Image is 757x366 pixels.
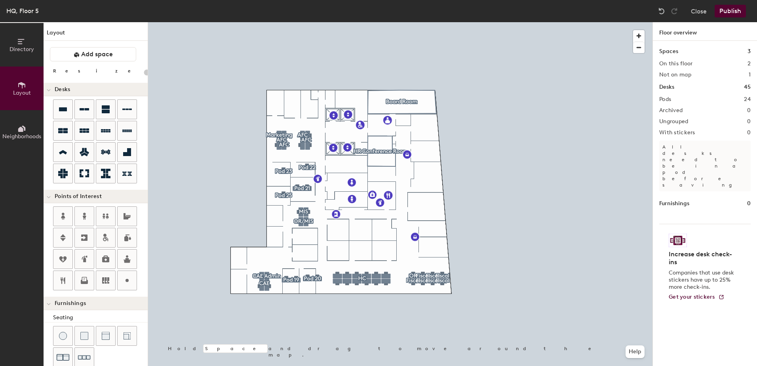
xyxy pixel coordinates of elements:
[669,250,736,266] h4: Increase desk check-ins
[747,61,751,67] h2: 2
[659,107,683,114] h2: Archived
[669,269,736,291] p: Companies that use desk stickers have up to 25% more check-ins.
[78,351,91,364] img: Couch (x3)
[747,130,751,136] h2: 0
[102,332,110,340] img: Couch (middle)
[653,22,757,41] h1: Floor overview
[13,90,31,96] span: Layout
[96,326,116,346] button: Couch (middle)
[744,96,751,103] h2: 24
[659,83,674,91] h1: Desks
[659,61,693,67] h2: On this floor
[81,50,113,58] span: Add space
[10,46,34,53] span: Directory
[749,72,751,78] h2: 1
[123,332,131,340] img: Couch (corner)
[74,326,94,346] button: Cushion
[53,326,73,346] button: Stool
[715,5,746,17] button: Publish
[669,294,725,301] a: Get your stickers
[669,234,687,247] img: Sticker logo
[659,72,691,78] h2: Not on map
[747,118,751,125] h2: 0
[659,141,751,191] p: All desks need to be in a pod before saving
[44,29,148,41] h1: Layout
[626,345,645,358] button: Help
[659,47,678,56] h1: Spaces
[670,7,678,15] img: Redo
[50,47,136,61] button: Add space
[59,332,67,340] img: Stool
[744,83,751,91] h1: 45
[659,199,689,208] h1: Furnishings
[659,118,689,125] h2: Ungrouped
[53,68,141,74] div: Resize
[57,351,69,364] img: Couch (x2)
[55,300,86,307] span: Furnishings
[747,107,751,114] h2: 0
[747,199,751,208] h1: 0
[55,86,70,93] span: Desks
[669,294,715,300] span: Get your stickers
[659,130,695,136] h2: With stickers
[2,133,41,140] span: Neighborhoods
[6,6,39,16] div: HQ, Floor 5
[80,332,88,340] img: Cushion
[117,326,137,346] button: Couch (corner)
[55,193,102,200] span: Points of Interest
[691,5,707,17] button: Close
[659,96,671,103] h2: Pods
[658,7,666,15] img: Undo
[747,47,751,56] h1: 3
[53,313,148,322] div: Seating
